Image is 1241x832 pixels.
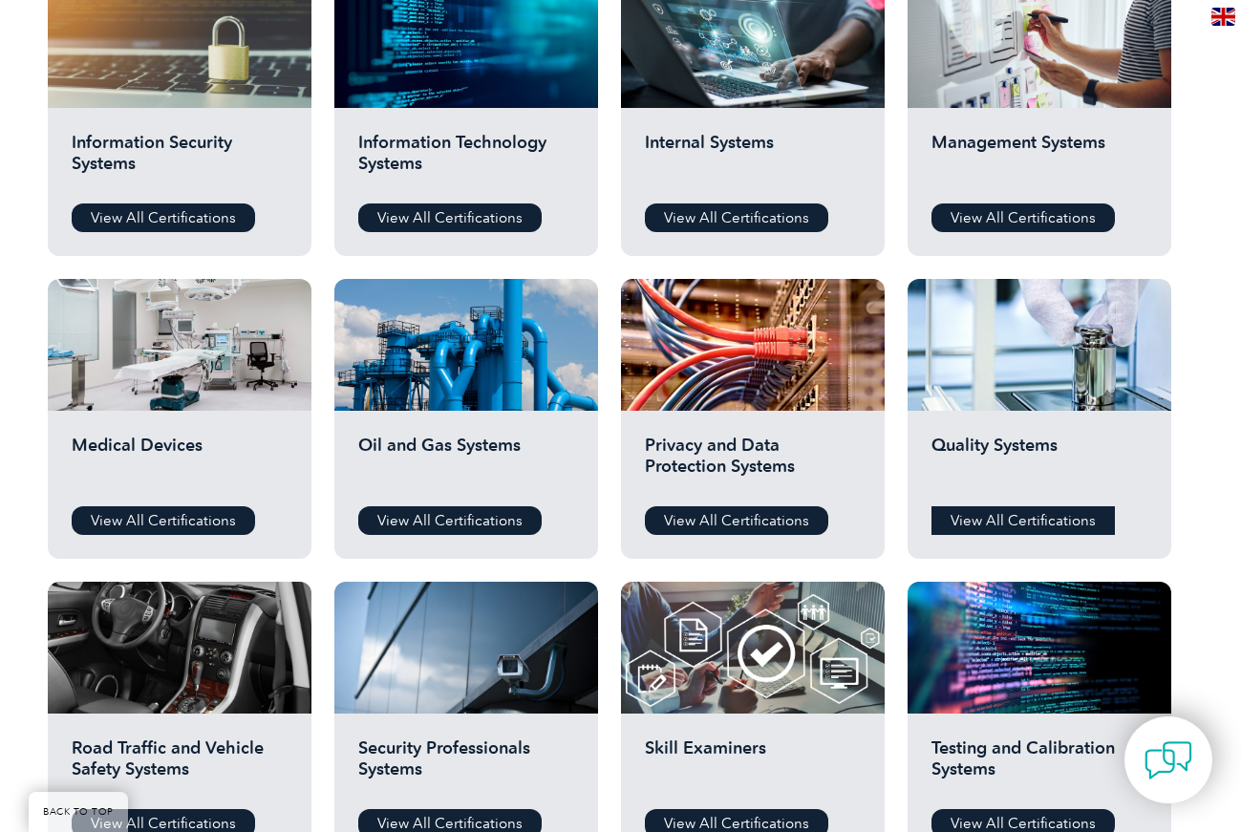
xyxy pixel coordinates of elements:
img: contact-chat.png [1145,736,1192,784]
a: View All Certifications [72,203,255,232]
a: BACK TO TOP [29,792,128,832]
h2: Security Professionals Systems [358,737,574,795]
h2: Oil and Gas Systems [358,435,574,492]
a: View All Certifications [931,203,1115,232]
h2: Information Security Systems [72,132,288,189]
a: View All Certifications [358,203,542,232]
a: View All Certifications [358,506,542,535]
h2: Road Traffic and Vehicle Safety Systems [72,737,288,795]
h2: Management Systems [931,132,1147,189]
a: View All Certifications [72,506,255,535]
a: View All Certifications [645,203,828,232]
h2: Skill Examiners [645,737,861,795]
h2: Privacy and Data Protection Systems [645,435,861,492]
h2: Internal Systems [645,132,861,189]
a: View All Certifications [931,506,1115,535]
h2: Medical Devices [72,435,288,492]
h2: Information Technology Systems [358,132,574,189]
a: View All Certifications [645,506,828,535]
img: en [1211,8,1235,26]
h2: Testing and Calibration Systems [931,737,1147,795]
h2: Quality Systems [931,435,1147,492]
